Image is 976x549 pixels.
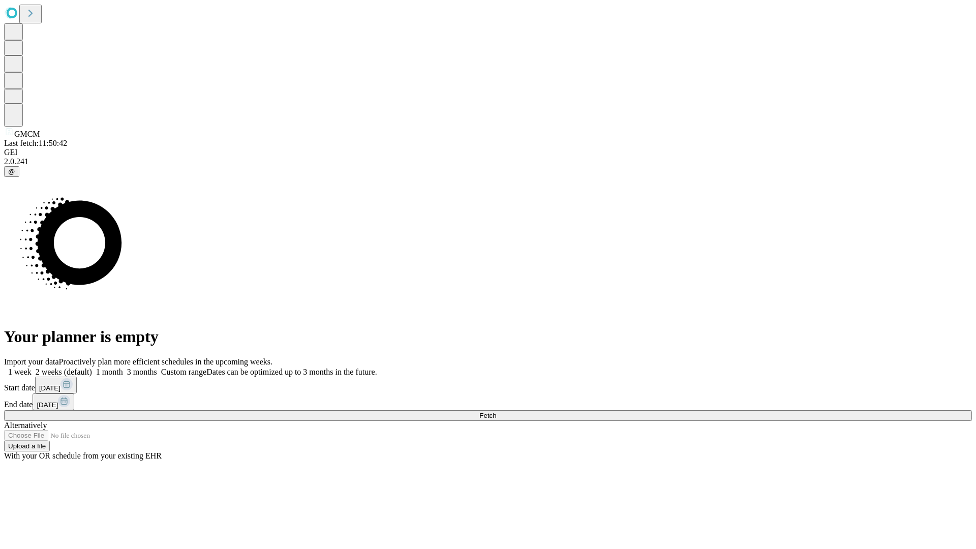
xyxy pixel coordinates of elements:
[37,401,58,409] span: [DATE]
[4,377,972,393] div: Start date
[127,368,157,376] span: 3 months
[4,410,972,421] button: Fetch
[35,377,77,393] button: [DATE]
[4,441,50,451] button: Upload a file
[33,393,74,410] button: [DATE]
[206,368,377,376] span: Dates can be optimized up to 3 months in the future.
[4,327,972,346] h1: Your planner is empty
[39,384,60,392] span: [DATE]
[4,139,67,147] span: Last fetch: 11:50:42
[8,368,32,376] span: 1 week
[59,357,272,366] span: Proactively plan more efficient schedules in the upcoming weeks.
[8,168,15,175] span: @
[96,368,123,376] span: 1 month
[4,357,59,366] span: Import your data
[4,421,47,430] span: Alternatively
[161,368,206,376] span: Custom range
[479,412,496,419] span: Fetch
[4,451,162,460] span: With your OR schedule from your existing EHR
[4,148,972,157] div: GEI
[4,157,972,166] div: 2.0.241
[36,368,92,376] span: 2 weeks (default)
[14,130,40,138] span: GMCM
[4,393,972,410] div: End date
[4,166,19,177] button: @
